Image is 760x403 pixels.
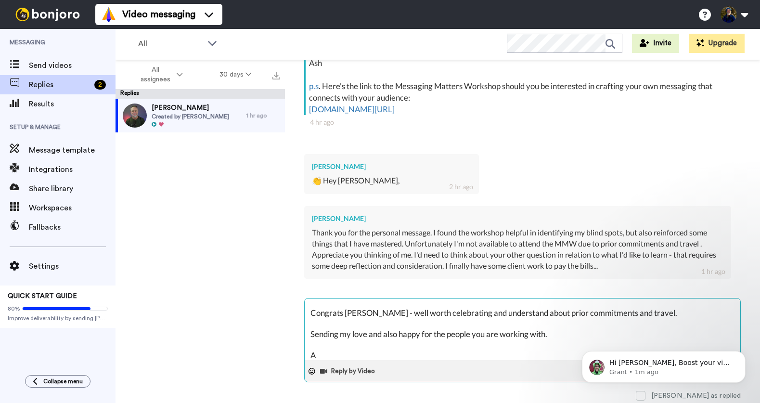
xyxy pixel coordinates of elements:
[25,375,90,388] button: Collapse menu
[29,60,116,71] span: Send videos
[272,72,280,79] img: export.svg
[12,8,84,21] img: bj-logo-header-white.svg
[449,182,473,192] div: 2 hr ago
[29,98,116,110] span: Results
[201,66,270,83] button: 30 days
[270,67,283,82] button: Export all results that match these filters now.
[122,8,195,21] span: Video messaging
[8,305,20,312] span: 80%
[101,7,116,22] img: vm-color.svg
[309,81,319,91] a: p.s
[42,28,165,122] span: Hi [PERSON_NAME], Boost your view rates with automatic re-sends of unviewed messages! We've just ...
[312,175,471,186] div: 👏 Hey [PERSON_NAME],
[138,38,203,50] span: All
[312,227,723,271] div: Thank you for the personal message. I found the workshop helpful in identifying my blind spots, b...
[8,314,108,322] span: Improve deliverability by sending [PERSON_NAME]’s from your own email
[632,34,679,53] button: Invite
[246,112,280,119] div: 1 hr ago
[29,79,90,91] span: Replies
[29,221,116,233] span: Fallbacks
[312,162,471,171] div: [PERSON_NAME]
[29,183,116,195] span: Share library
[94,80,106,90] div: 2
[310,117,735,127] div: 4 hr ago
[29,260,116,272] span: Settings
[43,377,83,385] span: Collapse menu
[116,99,285,132] a: [PERSON_NAME]Created by [PERSON_NAME]1 hr ago
[319,364,378,378] button: Reply by Video
[309,104,395,114] a: [DOMAIN_NAME][URL]
[117,61,201,88] button: All assignees
[152,113,229,120] span: Created by [PERSON_NAME]
[42,37,166,46] p: Message from Grant, sent 1m ago
[29,144,116,156] span: Message template
[29,202,116,214] span: Workspaces
[123,104,147,128] img: be169cc3-c808-496b-af19-dc5a92989233-thumb.jpg
[29,164,116,175] span: Integrations
[567,331,760,398] iframe: Intercom notifications message
[701,267,725,276] div: 1 hr ago
[305,299,740,360] textarea: Thanks for the reply [PERSON_NAME], and so excited you have some client work to pay the bills! Su...
[312,214,723,223] div: [PERSON_NAME]
[689,34,745,53] button: Upgrade
[8,293,77,299] span: QUICK START GUIDE
[116,89,285,99] div: Replies
[136,65,175,84] span: All assignees
[152,103,229,113] span: [PERSON_NAME]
